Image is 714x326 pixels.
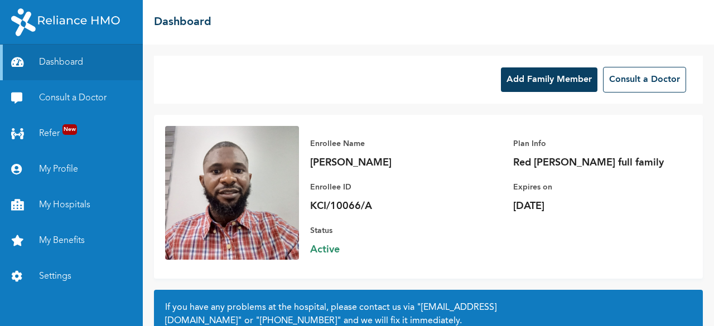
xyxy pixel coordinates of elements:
[513,181,669,194] p: Expires on
[513,137,669,150] p: Plan Info
[310,200,466,213] p: KCI/10066/A
[310,156,466,169] p: [PERSON_NAME]
[154,14,211,31] h2: Dashboard
[310,181,466,194] p: Enrollee ID
[62,124,77,135] span: New
[255,317,341,325] a: "[PHONE_NUMBER]"
[310,224,466,237] p: Status
[11,8,120,36] img: RelianceHMO's Logo
[310,137,466,150] p: Enrollee Name
[513,200,669,213] p: [DATE]
[513,156,669,169] p: Red [PERSON_NAME] full family
[165,126,299,260] img: Enrollee
[501,67,597,92] button: Add Family Member
[603,67,686,93] button: Consult a Doctor
[310,243,466,256] span: Active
